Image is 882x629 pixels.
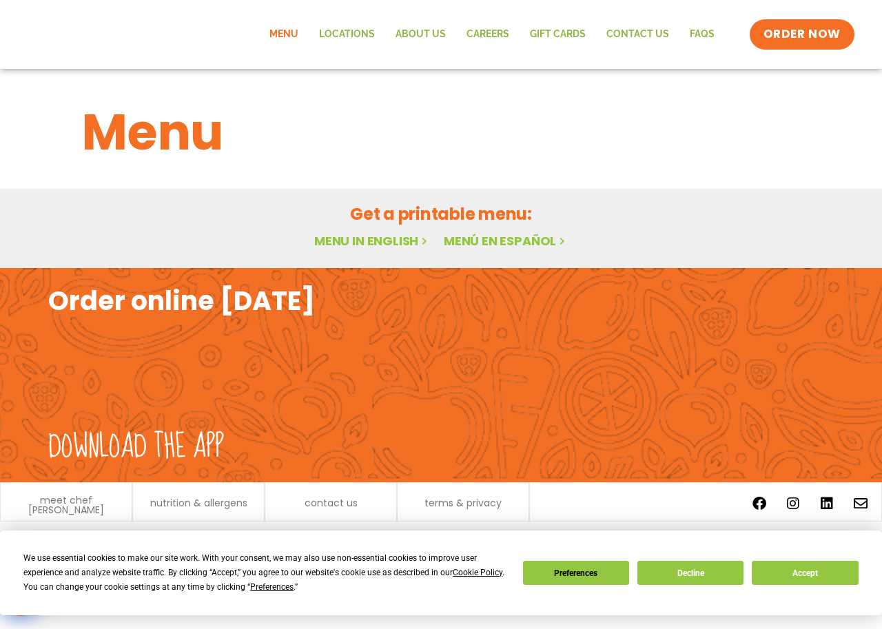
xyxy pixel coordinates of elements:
a: Careers [456,19,520,50]
button: Accept [752,561,858,585]
a: Contact Us [596,19,679,50]
span: Preferences [250,582,294,592]
nav: Menu [259,19,725,50]
h2: Get a printable menu: [82,202,800,226]
a: About Us [385,19,456,50]
a: GIFT CARDS [520,19,596,50]
h2: Download the app [48,428,224,466]
a: Menú en español [444,232,568,249]
a: contact us [305,498,358,508]
a: meet chef [PERSON_NAME] [8,495,125,515]
span: Cookie Policy [453,568,502,577]
img: appstore [444,324,632,427]
a: Menu [259,19,309,50]
a: Menu in English [314,232,430,249]
div: We use essential cookies to make our site work. With your consent, we may also use non-essential ... [23,551,506,595]
img: fork [48,318,255,421]
h2: Order online [DATE] [48,284,315,318]
img: google_play [646,324,834,427]
h1: Menu [82,95,800,169]
img: new-SAG-logo-768×292 [28,7,234,62]
a: Locations [309,19,385,50]
button: Preferences [523,561,629,585]
a: FAQs [679,19,725,50]
a: nutrition & allergens [150,498,247,508]
a: terms & privacy [424,498,502,508]
button: Decline [637,561,743,585]
a: ORDER NOW [750,19,854,50]
span: ORDER NOW [763,26,841,43]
